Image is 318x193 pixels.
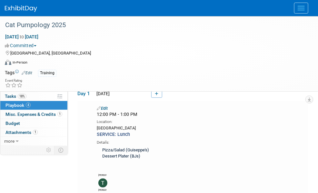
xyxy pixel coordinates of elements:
span: 1 [57,112,62,117]
a: Edit [97,106,108,111]
span: more [4,138,15,144]
span: Budget [5,121,20,126]
span: [DATE] [DATE] [5,34,39,40]
div: Teri Beth Perkins [98,188,106,192]
span: 12:00 PM - 1:00 PM [97,112,137,117]
button: Committed [5,42,39,49]
div: Details: [97,138,305,145]
a: Misc. Expenses & Credits1 [0,110,67,119]
span: Attachments [5,130,38,135]
div: Event Rating [5,79,23,82]
span: 18% [18,94,26,99]
span: SERVICE: Lunch [97,132,130,137]
a: Playbook4 [0,101,67,110]
img: ExhibitDay [5,5,37,12]
span: Misc. Expenses & Credits [5,112,62,117]
span: [DATE] [94,91,110,96]
div: Pizza/Salad (Guiseppe's) Dessert Plater (BJs) [97,145,305,162]
span: to [19,34,25,39]
span: 4 [26,103,31,107]
div: Amanda Smith [98,173,106,177]
td: Toggle Event Tabs [55,146,68,154]
img: Teri Beth Perkins [98,178,107,188]
img: Amanda Smith [98,164,107,173]
div: Training [38,70,56,76]
img: Format-Inperson.png [5,60,11,65]
div: Location: [97,118,305,125]
span: Playbook [5,103,31,108]
span: [GEOGRAPHIC_DATA], [GEOGRAPHIC_DATA] [10,51,91,56]
a: Budget [0,119,67,128]
a: Tasks18% [0,92,67,101]
a: Attachments1 [0,128,67,137]
a: Edit [22,71,32,75]
a: more [0,137,67,146]
button: Menu [294,3,308,14]
td: Tags [5,69,32,77]
span: 1 [33,130,38,135]
span: Tasks [5,94,26,99]
div: In-Person [12,60,27,65]
td: Personalize Event Tab Strip [43,146,55,154]
div: Cat Pumpology 2025 [3,19,305,31]
div: [GEOGRAPHIC_DATA] [97,125,305,131]
span: Day 1 [77,90,94,97]
div: Event Format [5,59,310,68]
